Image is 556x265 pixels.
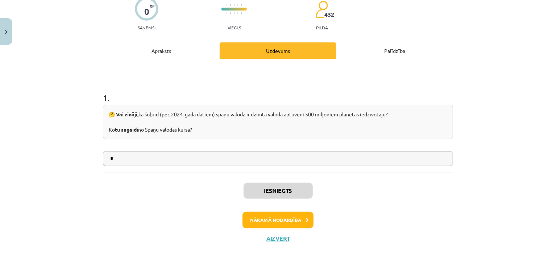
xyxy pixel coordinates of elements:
img: students-c634bb4e5e11cddfef0936a35e636f08e4e9abd3cc4e673bd6f9a4125e45ecb1.svg [315,0,328,18]
div: 0 [144,7,149,17]
button: Aizvērt [264,235,292,242]
div: Uzdevums [220,42,336,59]
img: icon-close-lesson-0947bae3869378f0d4975bcd49f059093ad1ed9edebbc8119c70593378902aed.svg [5,30,8,34]
div: Apraksts [103,42,220,59]
span: 432 [324,11,334,18]
div: Palīdzība [336,42,453,59]
img: icon-short-line-57e1e144782c952c97e751825c79c345078a6d821885a25fce030b3d8c18986b.svg [227,12,227,14]
strong: tu sagaidi [115,126,138,133]
span: XP [150,4,154,8]
h1: 1 . [103,80,453,103]
button: Iesniegts [244,183,313,199]
img: icon-short-line-57e1e144782c952c97e751825c79c345078a6d821885a25fce030b3d8c18986b.svg [230,12,231,14]
img: icon-long-line-d9ea69661e0d244f92f715978eff75569469978d946b2353a9bb055b3ed8787d.svg [223,2,224,16]
img: icon-short-line-57e1e144782c952c97e751825c79c345078a6d821885a25fce030b3d8c18986b.svg [237,12,238,14]
p: Viegls [228,25,241,30]
img: icon-short-line-57e1e144782c952c97e751825c79c345078a6d821885a25fce030b3d8c18986b.svg [237,4,238,6]
p: Saņemsi [135,25,158,30]
img: icon-short-line-57e1e144782c952c97e751825c79c345078a6d821885a25fce030b3d8c18986b.svg [241,4,242,6]
div: ka šobrīd (pēc 2024. gada datiem) spāņu valoda ir dzimtā valoda aptuveni 500 miljoniem planētas i... [103,105,453,139]
p: pilda [316,25,328,30]
button: Nākamā nodarbība [242,212,314,228]
img: icon-short-line-57e1e144782c952c97e751825c79c345078a6d821885a25fce030b3d8c18986b.svg [241,12,242,14]
strong: 🤔 Vai zināji, [109,111,138,117]
img: icon-short-line-57e1e144782c952c97e751825c79c345078a6d821885a25fce030b3d8c18986b.svg [227,4,227,6]
img: icon-short-line-57e1e144782c952c97e751825c79c345078a6d821885a25fce030b3d8c18986b.svg [230,4,231,6]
